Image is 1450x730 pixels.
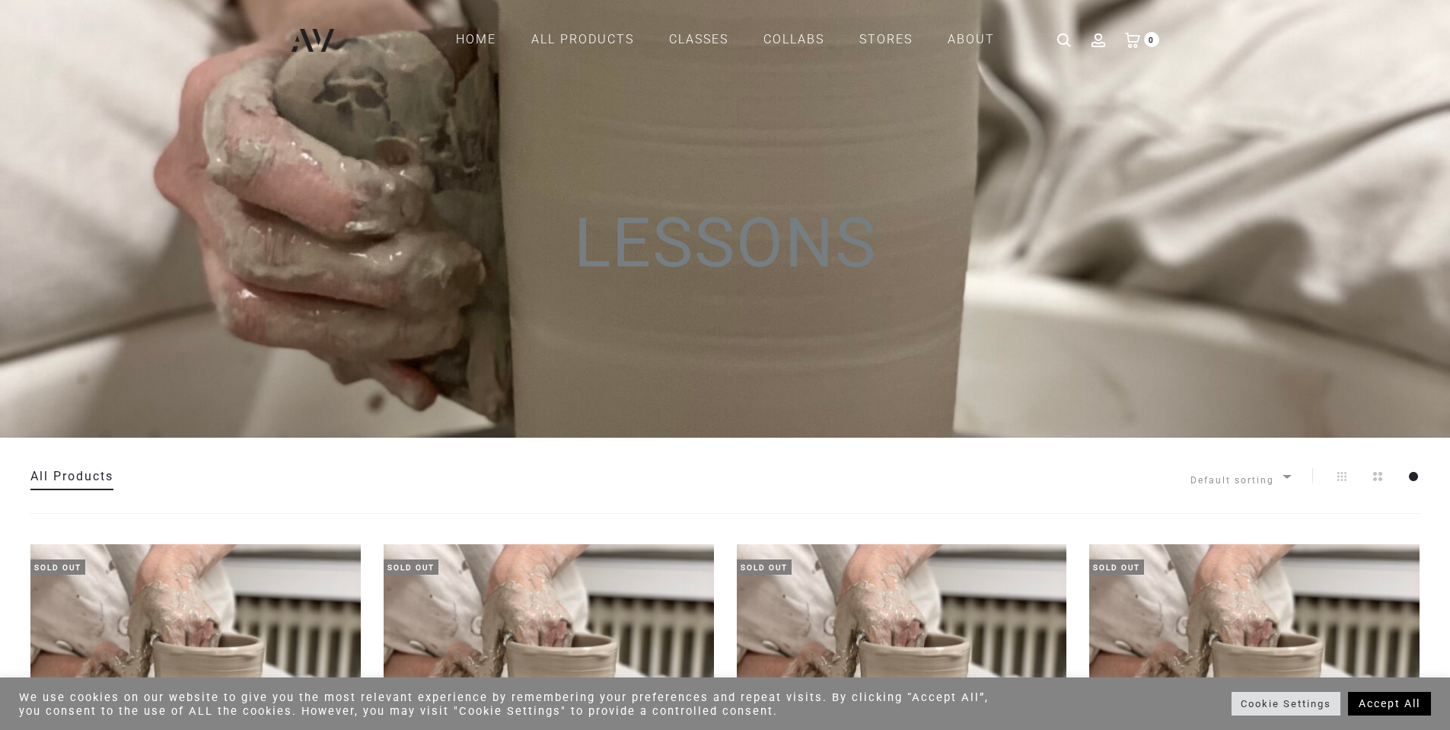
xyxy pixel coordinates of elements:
div: We use cookies on our website to give you the most relevant experience by remembering your prefer... [19,690,1008,718]
a: All Products [30,469,113,483]
a: 0 [1125,32,1140,46]
a: COLLABS [763,27,824,53]
a: STORES [859,27,913,53]
span: 0 [1144,32,1159,47]
span: Sold Out [30,559,85,575]
a: Accept All [1348,692,1431,716]
a: Cookie Settings [1232,692,1340,716]
span: Sold Out [384,559,438,575]
span: Default sorting [1190,468,1289,493]
span: Default sorting [1190,468,1289,484]
a: CLASSES [669,27,728,53]
h1: LESSONS [30,209,1420,304]
a: Home [456,27,496,53]
a: ABOUT [948,27,995,53]
a: All products [531,27,634,53]
span: Sold Out [1089,559,1144,575]
span: Sold Out [737,559,792,575]
img: ATELIER VAN DE VEN [292,29,335,52]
